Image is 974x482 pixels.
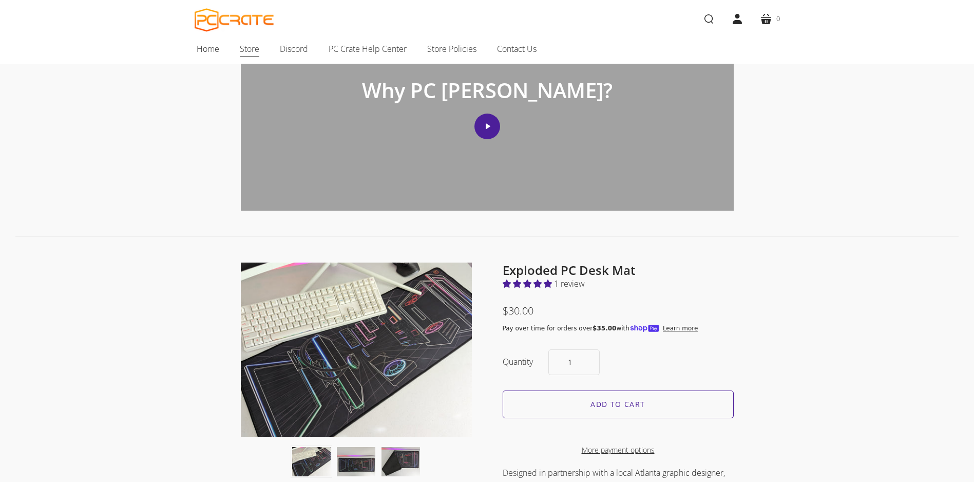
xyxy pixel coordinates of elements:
[197,42,219,55] span: Home
[503,391,734,418] input: Add to cart
[474,114,500,139] button: Play video
[554,278,585,289] span: 1 review
[280,42,308,55] span: Discord
[503,444,734,456] a: More payment options
[270,38,318,60] a: Discord
[195,8,274,32] a: PC CRATE
[417,38,487,60] a: Store Policies
[241,263,472,437] img: Desk mat on desk with keyboard, monitor, and mouse.
[362,78,613,103] p: Why PC [PERSON_NAME]?
[230,38,270,60] a: Store
[503,278,554,289] span: 5.00 stars
[179,38,795,64] nav: Main navigation
[318,38,417,60] a: PC Crate Help Center
[329,42,407,55] span: PC Crate Help Center
[497,42,537,55] span: Contact Us
[292,447,331,476] button: Desk mat on desk with keyboard, monitor, and mouse. thumbnail
[240,42,259,55] span: Store
[186,38,230,60] a: Home
[503,304,533,318] span: $30.00
[776,13,780,24] span: 0
[427,42,476,55] span: Store Policies
[381,447,420,476] button: Image of folded desk mat thumbnail
[503,355,533,368] label: Quantity
[487,38,547,60] a: Contact Us
[752,5,788,33] a: 0
[503,263,734,278] h2: Exploded PC Desk Mat
[337,447,375,476] button: Desk mat with exploded PC art thumbnail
